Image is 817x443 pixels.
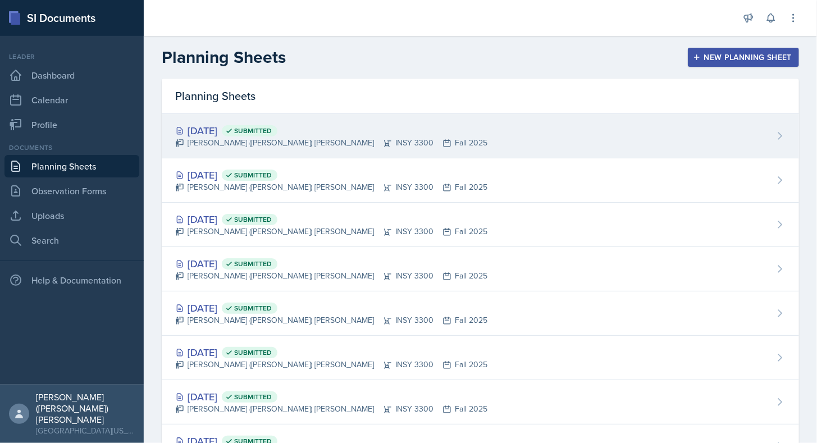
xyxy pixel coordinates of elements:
[4,143,139,153] div: Documents
[175,345,487,360] div: [DATE]
[4,269,139,291] div: Help & Documentation
[162,114,799,158] a: [DATE] Submitted [PERSON_NAME] ([PERSON_NAME]) [PERSON_NAME]INSY 3300Fall 2025
[4,229,139,252] a: Search
[162,158,799,203] a: [DATE] Submitted [PERSON_NAME] ([PERSON_NAME]) [PERSON_NAME]INSY 3300Fall 2025
[234,304,272,313] span: Submitted
[234,215,272,224] span: Submitted
[36,425,135,436] div: [GEOGRAPHIC_DATA][US_STATE]
[234,259,272,268] span: Submitted
[36,391,135,425] div: [PERSON_NAME] ([PERSON_NAME]) [PERSON_NAME]
[175,181,487,193] div: [PERSON_NAME] ([PERSON_NAME]) [PERSON_NAME] INSY 3300 Fall 2025
[175,403,487,415] div: [PERSON_NAME] ([PERSON_NAME]) [PERSON_NAME] INSY 3300 Fall 2025
[175,300,487,316] div: [DATE]
[234,392,272,401] span: Submitted
[4,155,139,177] a: Planning Sheets
[162,47,286,67] h2: Planning Sheets
[234,171,272,180] span: Submitted
[162,247,799,291] a: [DATE] Submitted [PERSON_NAME] ([PERSON_NAME]) [PERSON_NAME]INSY 3300Fall 2025
[162,336,799,380] a: [DATE] Submitted [PERSON_NAME] ([PERSON_NAME]) [PERSON_NAME]INSY 3300Fall 2025
[175,270,487,282] div: [PERSON_NAME] ([PERSON_NAME]) [PERSON_NAME] INSY 3300 Fall 2025
[4,113,139,136] a: Profile
[175,167,487,182] div: [DATE]
[162,79,799,114] div: Planning Sheets
[175,389,487,404] div: [DATE]
[695,53,792,62] div: New Planning Sheet
[162,291,799,336] a: [DATE] Submitted [PERSON_NAME] ([PERSON_NAME]) [PERSON_NAME]INSY 3300Fall 2025
[175,359,487,371] div: [PERSON_NAME] ([PERSON_NAME]) [PERSON_NAME] INSY 3300 Fall 2025
[4,52,139,62] div: Leader
[4,89,139,111] a: Calendar
[4,204,139,227] a: Uploads
[162,203,799,247] a: [DATE] Submitted [PERSON_NAME] ([PERSON_NAME]) [PERSON_NAME]INSY 3300Fall 2025
[175,314,487,326] div: [PERSON_NAME] ([PERSON_NAME]) [PERSON_NAME] INSY 3300 Fall 2025
[4,180,139,202] a: Observation Forms
[175,137,487,149] div: [PERSON_NAME] ([PERSON_NAME]) [PERSON_NAME] INSY 3300 Fall 2025
[175,212,487,227] div: [DATE]
[175,256,487,271] div: [DATE]
[688,48,799,67] button: New Planning Sheet
[175,123,487,138] div: [DATE]
[4,64,139,86] a: Dashboard
[234,126,272,135] span: Submitted
[234,348,272,357] span: Submitted
[175,226,487,238] div: [PERSON_NAME] ([PERSON_NAME]) [PERSON_NAME] INSY 3300 Fall 2025
[162,380,799,424] a: [DATE] Submitted [PERSON_NAME] ([PERSON_NAME]) [PERSON_NAME]INSY 3300Fall 2025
